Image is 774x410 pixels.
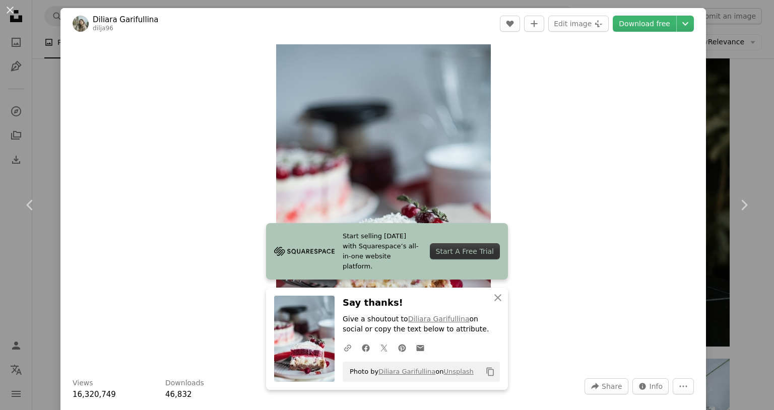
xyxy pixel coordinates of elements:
img: Go to Diliara Garifullina's profile [73,16,89,32]
h3: Say thanks! [343,296,500,310]
button: Add to Collection [524,16,544,32]
a: dilja96 [93,25,113,32]
p: Give a shoutout to on social or copy the text below to attribute. [343,314,500,334]
a: Share on Facebook [357,337,375,358]
a: Next [714,157,774,253]
button: Edit image [548,16,609,32]
a: Share on Pinterest [393,337,411,358]
span: Start selling [DATE] with Squarespace’s all-in-one website platform. [343,231,422,271]
button: Choose download size [677,16,694,32]
a: Diliara Garifullina [408,315,470,323]
img: sliced of strawberry cake on plate [276,44,491,366]
button: Stats about this image [632,378,669,394]
button: Share this image [585,378,628,394]
h3: Views [73,378,93,388]
a: Share on Twitter [375,337,393,358]
a: Diliara Garifullina [378,368,435,375]
button: Like [500,16,520,32]
span: 46,832 [165,390,192,399]
a: Share over email [411,337,429,358]
button: More Actions [673,378,694,394]
span: 16,320,749 [73,390,116,399]
span: Photo by on [345,364,474,380]
button: Zoom in on this image [276,44,491,366]
a: Unsplash [443,368,473,375]
div: Start A Free Trial [430,243,500,259]
button: Copy to clipboard [482,363,499,380]
a: Download free [613,16,676,32]
img: file-1705255347840-230a6ab5bca9image [274,244,335,259]
a: Diliara Garifullina [93,15,159,25]
h3: Downloads [165,378,204,388]
span: Share [602,379,622,394]
span: Info [650,379,663,394]
a: Start selling [DATE] with Squarespace’s all-in-one website platform.Start A Free Trial [266,223,508,280]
